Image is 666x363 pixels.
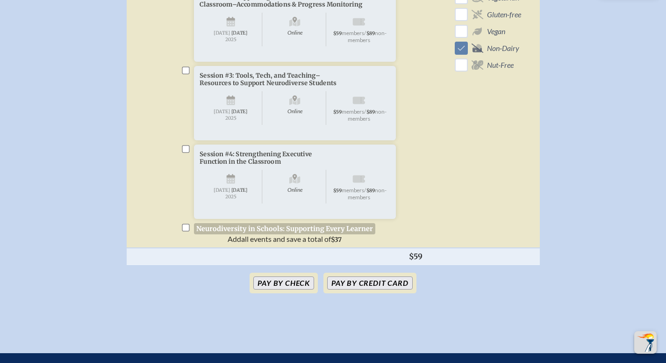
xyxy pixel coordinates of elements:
[405,248,451,265] th: $59
[333,30,342,36] span: $59
[194,234,376,244] p: all events and save a total of
[214,187,230,193] span: [DATE]
[487,10,521,19] span: Gluten-free
[487,44,519,53] span: Non-Dairy
[364,187,366,193] span: /
[205,115,256,120] span: 2025
[231,187,247,193] span: [DATE]
[253,276,314,290] button: Pay by Check
[487,27,505,36] span: Vegan
[634,331,657,354] button: Scroll Top
[264,170,326,203] span: Online
[205,36,256,42] span: 2025
[327,276,412,290] button: Pay by Credit Card
[333,109,342,115] span: $59
[331,236,342,244] span: $37
[231,109,247,115] span: [DATE]
[348,187,387,200] span: non-members
[636,333,655,352] img: To the top
[205,194,256,199] span: 2025
[228,234,241,243] span: Add
[214,30,230,36] span: [DATE]
[348,29,387,43] span: non-members
[366,109,375,115] span: $89
[194,223,376,234] p: Neurodiversity in Schools: Supporting Every Learner
[214,109,230,115] span: [DATE]
[264,13,326,46] span: Online
[200,72,376,87] p: Session #3: Tools, Tech, and Teaching–Resources to Support Neurodiverse Students
[342,29,364,36] span: members
[342,187,364,193] span: members
[487,60,514,70] span: Nut-Free
[264,91,326,125] span: Online
[200,150,376,166] p: Session #4: Strengthening Executive Function in the Classroom
[342,108,364,115] span: members
[348,108,387,122] span: non-members
[364,29,366,36] span: /
[333,188,342,194] span: $59
[364,108,366,115] span: /
[366,188,375,194] span: $89
[366,30,375,36] span: $89
[231,30,247,36] span: [DATE]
